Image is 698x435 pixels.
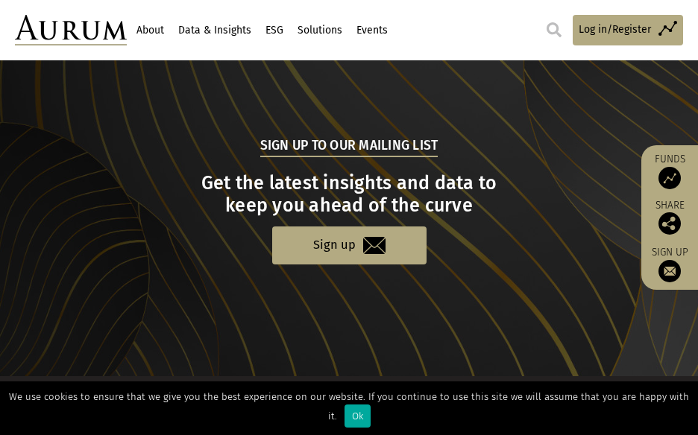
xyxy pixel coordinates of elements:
[17,172,682,217] h3: Get the latest insights and data to keep you ahead of the curve
[649,153,691,189] a: Funds
[658,212,681,235] img: Share this post
[658,260,681,282] img: Sign up to our newsletter
[579,22,651,38] span: Log in/Register
[345,404,371,428] div: Ok
[260,136,438,157] h5: Sign up to our mailing list
[354,18,389,43] a: Events
[649,200,691,235] div: Share
[263,18,285,43] a: ESG
[15,15,127,45] img: Aurum
[134,18,166,43] a: About
[295,18,344,43] a: Solutions
[272,226,427,264] a: Sign up
[176,18,253,43] a: Data & Insights
[573,15,683,45] a: Log in/Register
[547,22,562,37] img: search.svg
[658,167,681,189] img: Access Funds
[649,246,691,282] a: Sign up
